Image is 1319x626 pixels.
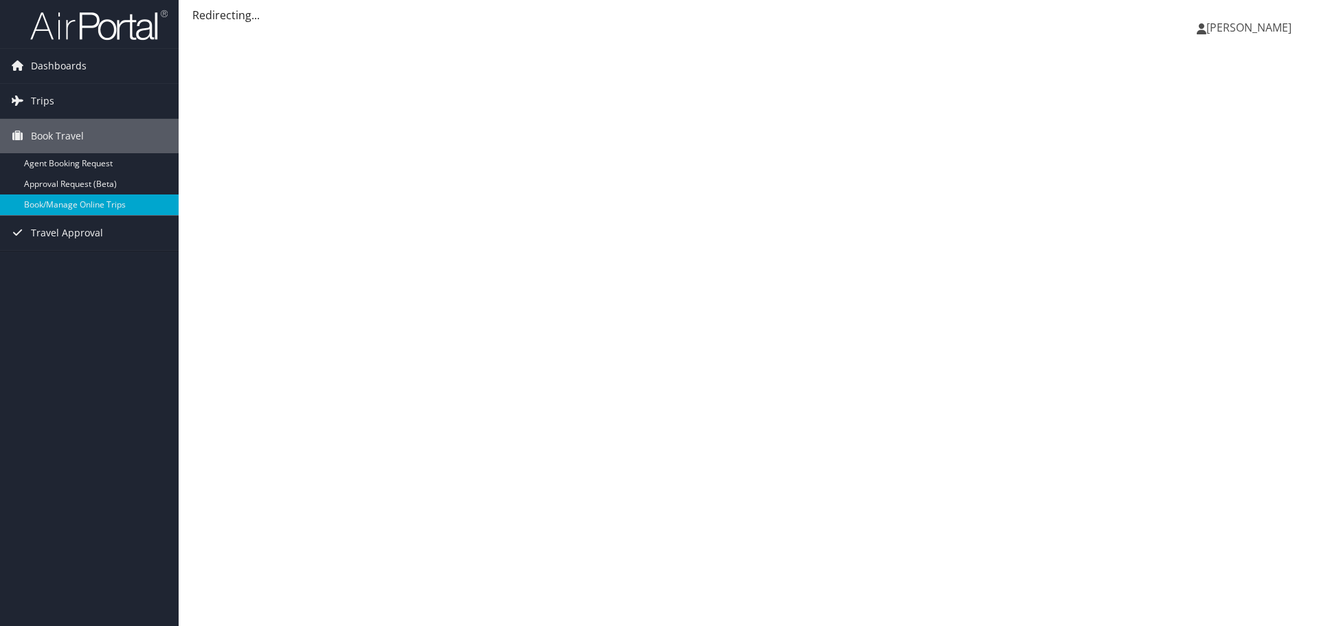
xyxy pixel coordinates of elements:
[31,216,103,250] span: Travel Approval
[30,9,168,41] img: airportal-logo.png
[31,119,84,153] span: Book Travel
[1206,20,1292,35] span: [PERSON_NAME]
[31,49,87,83] span: Dashboards
[31,84,54,118] span: Trips
[192,7,1305,23] div: Redirecting...
[1197,7,1305,48] a: [PERSON_NAME]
